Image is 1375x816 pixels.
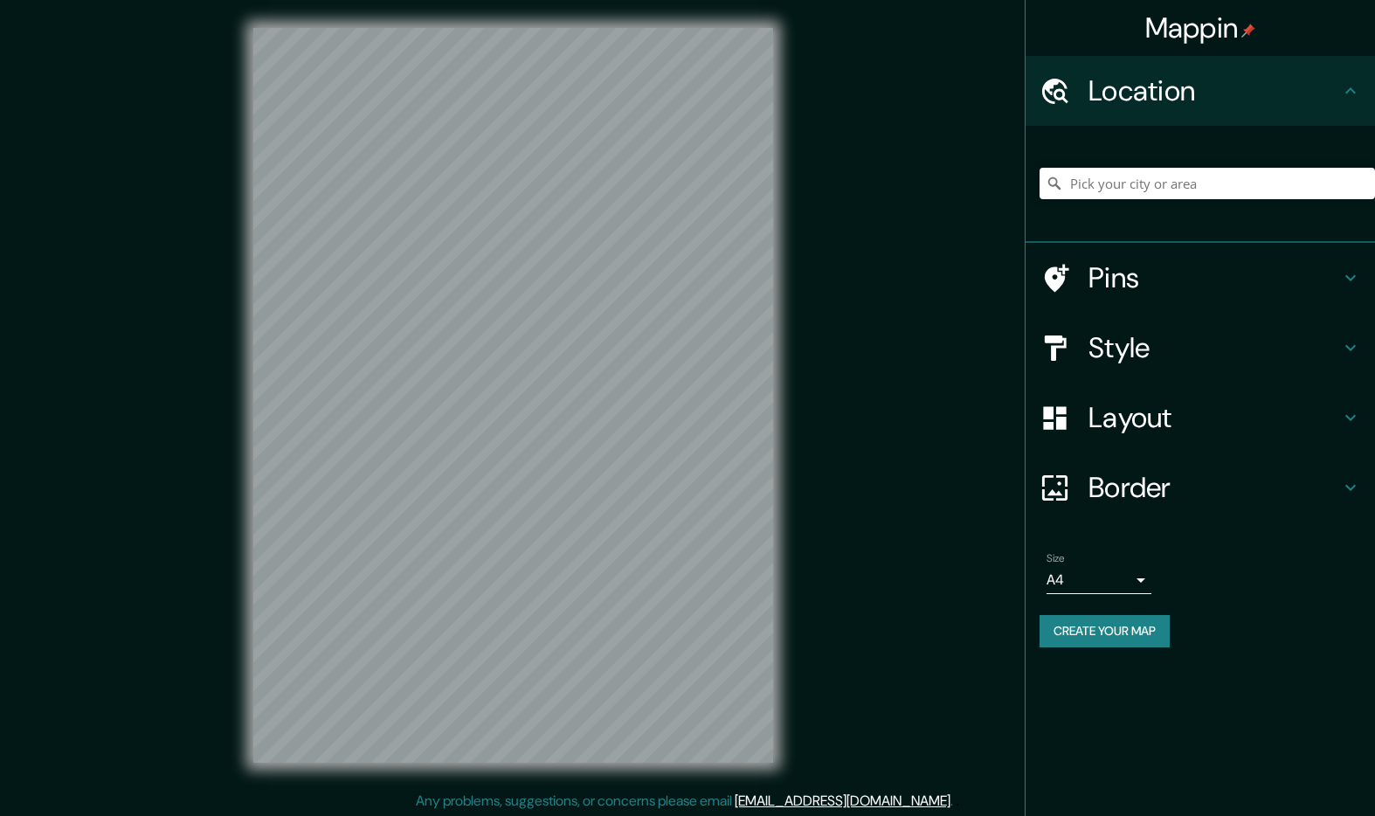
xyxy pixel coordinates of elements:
div: Style [1026,313,1375,383]
h4: Layout [1088,400,1340,435]
h4: Style [1088,330,1340,365]
p: Any problems, suggestions, or concerns please email . [416,791,953,812]
h4: Mappin [1145,10,1256,45]
label: Size [1047,551,1065,566]
h4: Border [1088,470,1340,505]
img: pin-icon.png [1241,24,1255,38]
a: [EMAIL_ADDRESS][DOMAIN_NAME] [735,792,950,810]
div: Pins [1026,243,1375,313]
div: Layout [1026,383,1375,453]
canvas: Map [253,28,773,763]
div: Location [1026,56,1375,126]
div: . [956,791,959,812]
button: Create your map [1040,615,1170,647]
div: A4 [1047,566,1151,594]
input: Pick your city or area [1040,168,1375,199]
div: Border [1026,453,1375,522]
h4: Pins [1088,260,1340,295]
div: . [953,791,956,812]
h4: Location [1088,73,1340,108]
